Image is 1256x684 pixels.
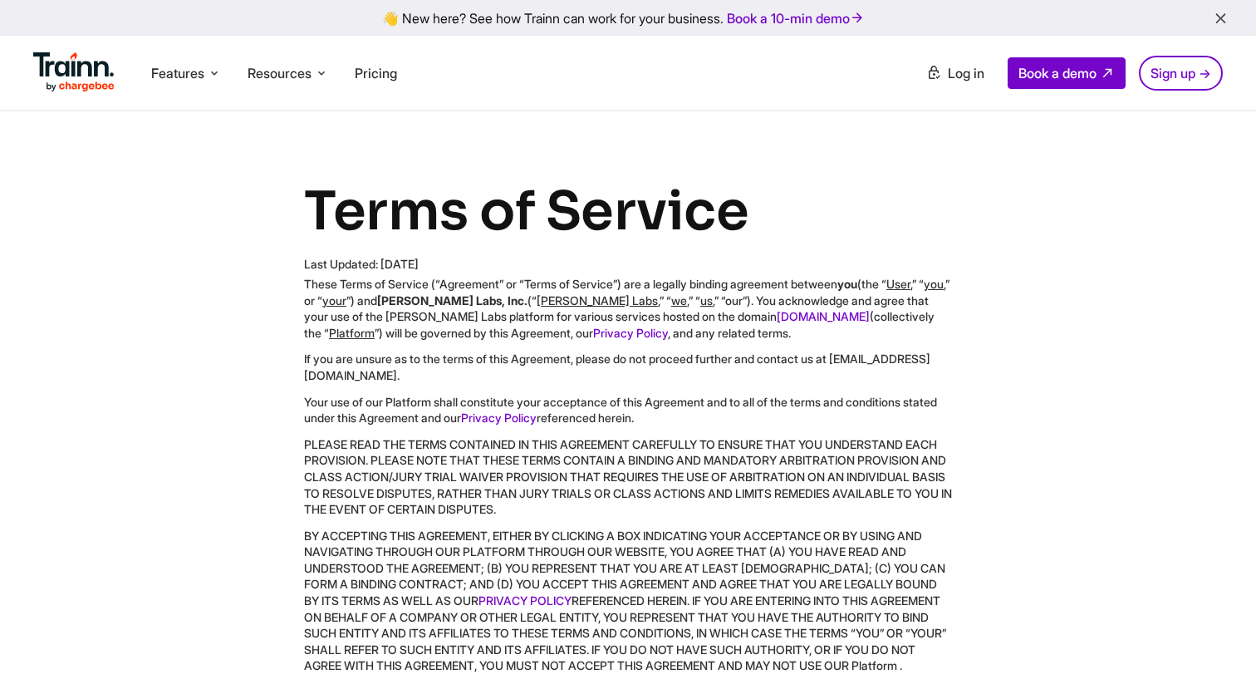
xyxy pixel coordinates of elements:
div: Last Updated: [DATE] [304,256,952,273]
span: Features [151,64,204,82]
a: Pricing [355,65,397,81]
u: Platform [329,326,375,340]
p: Your use of our Platform shall constitute your acceptance of this Agreement and to all of the ter... [304,394,952,426]
h1: Terms of Service [304,178,952,246]
u: us [700,293,713,308]
img: Trainn Logo [33,52,115,92]
span: Book a demo [1018,65,1097,81]
b: you [837,277,857,291]
u: we [671,293,687,308]
u: you [924,277,944,291]
p: These Terms of Service (“Agreement” or “Terms of Service”) are a legally binding agreement betwee... [304,276,952,341]
p: If you are unsure as to the terms of this Agreement, please do not proceed further and contact us... [304,351,952,383]
u: [PERSON_NAME] Labs [537,293,658,308]
a: Privacy Policy [461,411,537,425]
a: Log in [916,58,994,88]
div: 👋 New here? See how Trainn can work for your business. [10,10,1246,26]
p: BY ACCEPTING THIS AGREEMENT, EITHER BY CLICKING A BOX INDICATING YOUR ACCEPTANCE OR BY USING AND ... [304,528,952,674]
span: Resources [248,64,312,82]
b: [PERSON_NAME] Labs, Inc. [377,293,527,308]
a: Sign up → [1139,56,1223,91]
a: [DOMAIN_NAME] [777,309,870,323]
a: Book a demo [1008,57,1126,89]
span: Log in [948,65,984,81]
u: User [886,277,910,291]
u: your [322,293,346,308]
p: PLEASE READ THE TERMS CONTAINED IN THIS AGREEMENT CAREFULLY TO ENSURE THAT YOU UNDERSTAND EACH PR... [304,436,952,518]
a: PRIVACY POLICY [478,593,572,608]
a: Privacy Policy [593,326,668,340]
a: Book a 10-min demo [724,7,868,30]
